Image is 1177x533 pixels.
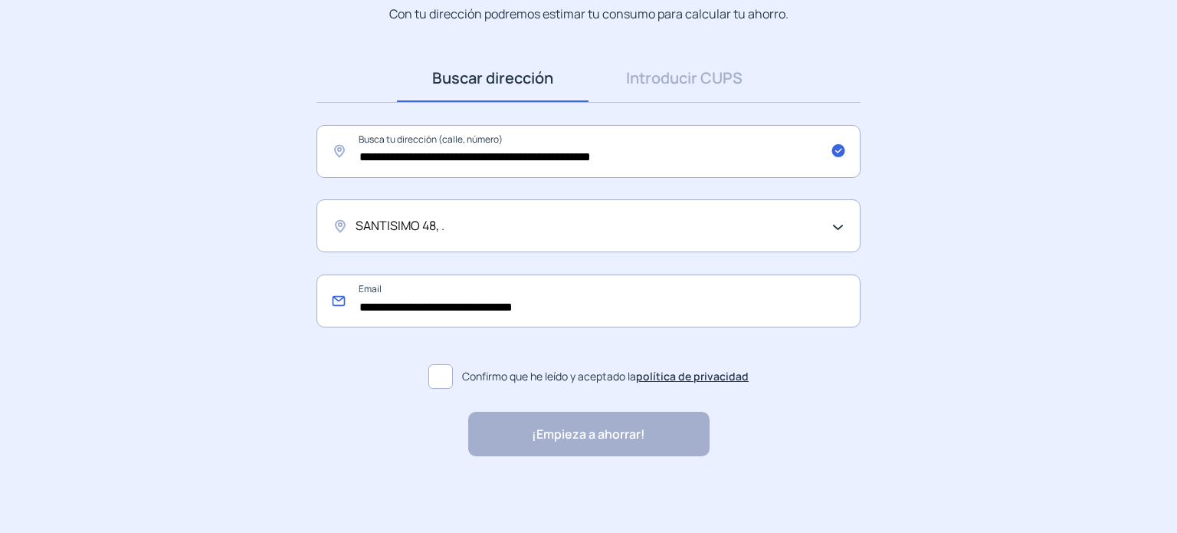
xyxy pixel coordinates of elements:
[636,369,749,383] a: política de privacidad
[356,216,444,236] span: SANTISIMO 48, .
[397,54,588,102] a: Buscar dirección
[588,54,780,102] a: Introducir CUPS
[462,368,749,385] span: Confirmo que he leído y aceptado la
[389,5,788,24] p: Con tu dirección podremos estimar tu consumo para calcular tu ahorro.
